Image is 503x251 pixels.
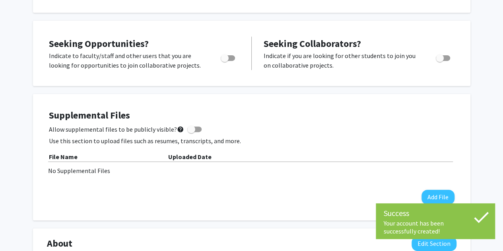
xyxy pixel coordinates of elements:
iframe: Chat [6,215,34,245]
mat-icon: help [177,125,184,134]
div: Success [384,207,487,219]
span: About [47,236,72,251]
p: Use this section to upload files such as resumes, transcripts, and more. [49,136,454,146]
button: Add File [421,190,454,204]
p: Indicate to faculty/staff and other users that you are looking for opportunities to join collabor... [49,51,206,70]
span: Seeking Opportunities? [49,37,149,50]
p: Indicate if you are looking for other students to join you on collaborative projects. [264,51,421,70]
b: Uploaded Date [168,153,212,161]
div: Toggle [218,51,239,63]
div: Toggle [433,51,454,63]
span: Seeking Collaborators? [264,37,361,50]
span: Allow supplemental files to be publicly visible? [49,125,184,134]
button: Edit About [412,236,456,251]
div: Your account has been successfully created! [384,219,487,235]
b: File Name [49,153,78,161]
h4: Supplemental Files [49,110,454,121]
div: No Supplemental Files [48,166,455,175]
